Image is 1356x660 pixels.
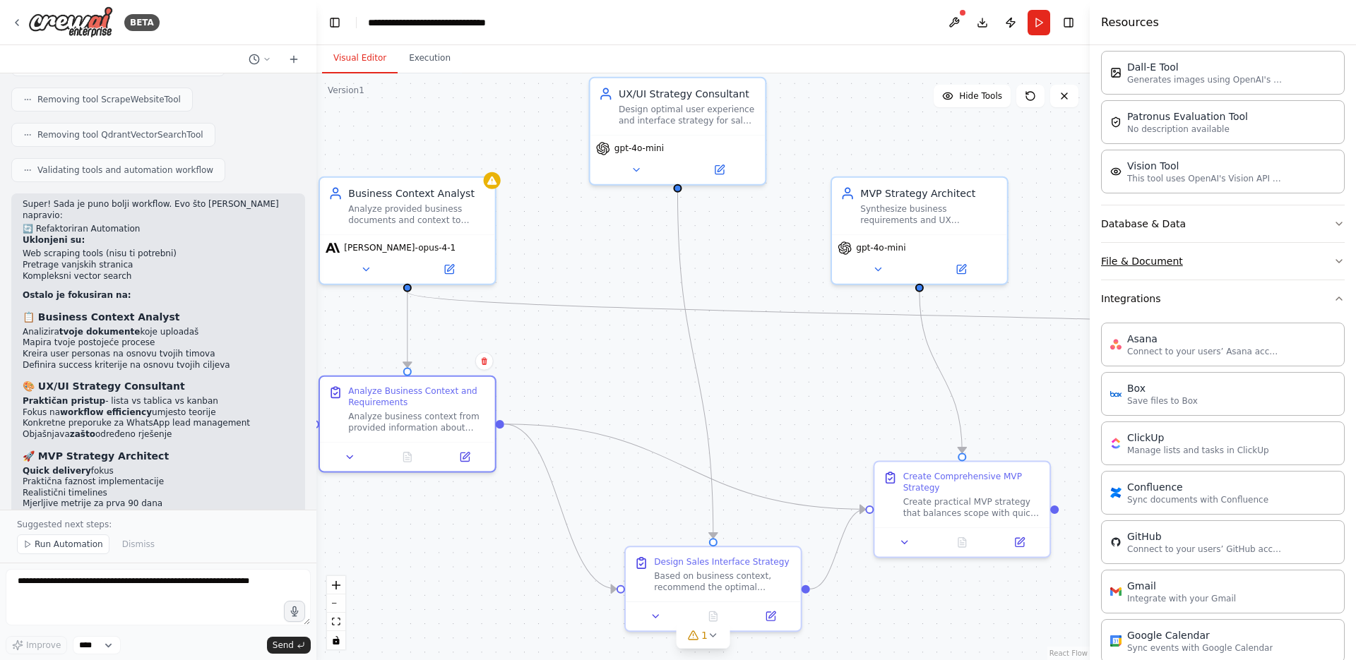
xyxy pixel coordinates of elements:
[124,14,160,31] div: BETA
[348,203,486,226] div: Analyze provided business documents and context to create detailed requirements for {project_desc...
[368,16,527,30] nav: breadcrumb
[679,162,759,179] button: Open in side panel
[1110,116,1122,128] img: PatronusEvalTool
[409,261,489,278] button: Open in side panel
[23,360,294,371] li: Definira success kriterije na osnovu tvojih ciljeva
[37,94,181,105] span: Removing tool ScrapeWebsiteTool
[1110,487,1122,498] img: Confluence
[23,418,294,429] li: Konkretne preporuke za WhatsApp lead management
[1127,395,1198,407] p: Save files to Box
[1127,381,1198,395] div: Box
[23,260,294,271] li: Pretrage vanjskih stranica
[1110,438,1122,449] img: ClickUp
[282,51,305,68] button: Start a new chat
[35,539,103,550] span: Run Automation
[670,193,720,538] g: Edge from fbc0ccd6-28e8-461e-8a91-b90c04c4cc12 to 04eb4eb9-5323-433e-8832-141fe84fb428
[959,90,1002,102] span: Hide Tools
[1127,529,1283,544] div: GitHub
[284,601,305,622] button: Click to speak your automation idea
[1110,388,1122,400] img: Box
[903,496,1041,519] div: Create practical MVP strategy that balances scope with quick delivery for {project_description}. ...
[23,429,294,440] li: Objašnjava određeno rješenje
[17,519,299,530] p: Suggested next steps:
[23,407,294,419] li: Fokus na umjesto teorije
[1127,593,1236,604] p: Integrate with your Gmail
[26,640,61,651] span: Improve
[23,327,294,338] li: Analizira koje uploadaš
[37,164,213,176] span: Validating tools and automation workflow
[504,417,617,596] g: Edge from 27949b5c-cd6e-4338-b149-ce575d785efa to 04eb4eb9-5323-433e-8832-141fe84fb428
[1127,159,1283,173] div: Vision Tool
[873,460,1051,558] div: Create Comprehensive MVP StrategyCreate practical MVP strategy that balances scope with quick del...
[1127,445,1269,456] p: Manage lists and tasks in ClickUp
[1110,67,1122,78] img: DallETool
[327,576,345,594] button: zoom in
[1127,628,1273,642] div: Google Calendar
[70,429,95,439] strong: zašto
[60,407,152,417] strong: workflow efficiency
[1127,60,1283,74] div: Dall-E Tool
[934,85,1011,107] button: Hide Tools
[23,224,294,235] h2: 🔄 Refaktoriran Automation
[1127,332,1283,346] div: Asana
[28,6,113,38] img: Logo
[1127,173,1283,184] p: This tool uses OpenAI's Vision API to describe the contents of an image.
[1110,635,1122,647] img: Google Calendar
[1127,480,1268,494] div: Confluence
[1127,642,1273,654] p: Sync events with Google Calendar
[1101,205,1345,242] button: Database & Data
[440,448,489,465] button: Open in side panel
[1101,14,1159,31] h4: Resources
[1049,649,1088,657] a: React Flow attribution
[475,352,494,371] button: Delete node
[327,594,345,613] button: zoom out
[912,292,970,453] g: Edge from 3d624671-b4f3-4653-9b01-21dd4102e45d to 2df3b20b-f206-4eed-bc8d-51de340cadf4
[348,186,486,200] div: Business Context Analyst
[6,636,67,654] button: Improve
[23,337,294,349] li: Mapira tvoje postojeće procese
[1127,494,1268,505] p: Sync documents with Confluence
[273,640,294,651] span: Send
[122,539,155,550] span: Dismiss
[327,576,345,649] div: React Flow controls
[23,248,294,260] li: Web scraping tools (nisu ti potrebni)
[1127,109,1248,124] div: Patronus Evaluation Tool
[1101,280,1345,317] button: Integrations
[327,613,345,631] button: fit view
[903,471,1041,493] div: Create Comprehensive MVP Strategy
[746,608,795,625] button: Open in side panel
[1110,166,1122,177] img: VisionTool
[348,385,486,408] div: Analyze Business Context and Requirements
[860,186,998,200] div: MVP Strategy Architect
[23,349,294,360] li: Kreira user personas na osnovu tvojih timova
[1127,544,1283,555] p: Connect to your users’ GitHub accounts
[1101,243,1345,280] button: File & Document
[23,396,105,406] strong: Praktičan pristup
[676,623,730,649] button: 1
[504,417,866,517] g: Edge from 27949b5c-cd6e-4338-b149-ce575d785efa to 2df3b20b-f206-4eed-bc8d-51de340cadf4
[1059,13,1078,32] button: Hide right sidebar
[614,143,664,154] span: gpt-4o-mini
[319,176,496,285] div: Business Context AnalystAnalyze provided business documents and context to create detailed requir...
[327,631,345,649] button: toggle interactivity
[322,44,398,73] button: Visual Editor
[619,87,756,101] div: UX/UI Strategy Consultant
[1127,346,1283,357] p: Connect to your users’ Asana accounts
[23,488,294,499] li: Realistični timelines
[23,449,294,463] h3: 🚀 MVP Strategy Architect
[319,376,496,473] div: Analyze Business Context and RequirementsAnalyze business context from provided information about...
[23,466,294,477] li: fokus
[1110,339,1122,350] img: Asana
[23,199,294,221] p: Super! Sada je puno bolji workflow. Evo što [PERSON_NAME] napravio:
[344,242,456,253] span: [PERSON_NAME]-opus-4-1
[400,292,415,368] g: Edge from 7bd5eec0-3486-4540-b637-55f60d63fbf4 to 27949b5c-cd6e-4338-b149-ce575d785efa
[23,466,91,476] strong: Quick delivery
[23,271,294,282] li: Kompleksni vector search
[23,290,131,300] strong: Ostalo je fokusiran na:
[23,235,85,245] strong: Uklonjeni su:
[1110,536,1122,548] img: GitHub
[23,498,294,510] li: Mjerljive metrije za prva 90 dana
[23,396,294,407] li: - lista vs tablica vs kanban
[860,203,998,226] div: Synthesize business requirements and UX recommendations to create a comprehensive MVP strategy fo...
[348,411,486,433] div: Analyze business context from provided information about {project_description}. If business docum...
